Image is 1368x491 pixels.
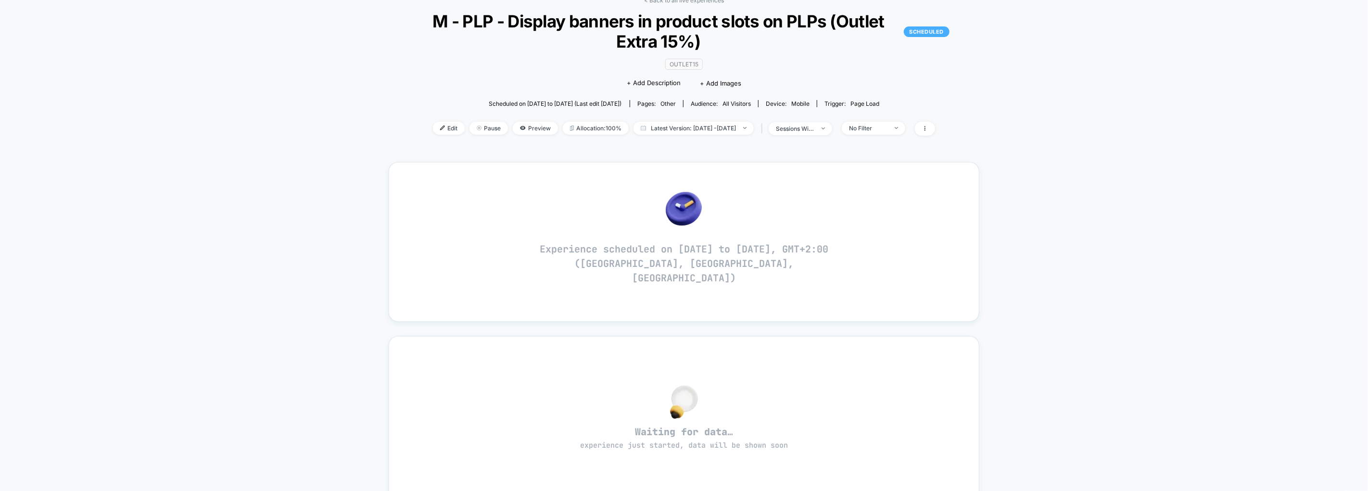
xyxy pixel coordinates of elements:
img: no_data [666,192,702,226]
div: Trigger: [824,100,879,107]
img: rebalance [570,126,574,131]
div: Audience: [691,100,751,107]
img: end [477,126,481,130]
span: M - PLP - Display banners in product slots on PLPs (Outlet Extra 15%) [418,11,950,51]
img: calendar [641,126,646,130]
img: end [822,127,825,129]
img: edit [440,126,445,130]
p: SCHEDULED [904,26,950,37]
span: Allocation: 100% [563,122,629,135]
span: Waiting for data… [406,426,962,451]
span: mobile [791,100,810,107]
span: OUTLET15 [665,59,703,70]
p: Experience scheduled on [DATE] to [DATE], GMT+2:00 ([GEOGRAPHIC_DATA], [GEOGRAPHIC_DATA], [GEOGRA... [540,242,828,285]
img: no_data [670,385,698,419]
span: Latest Version: [DATE] - [DATE] [633,122,754,135]
span: Pause [469,122,508,135]
span: experience just started, data will be shown soon [580,441,788,450]
div: Pages: [637,100,676,107]
span: Edit [433,122,465,135]
span: | [759,122,769,136]
img: end [895,127,898,129]
img: end [743,127,747,129]
div: sessions with impression [776,125,814,132]
span: Preview [513,122,558,135]
span: All Visitors [722,100,751,107]
div: No Filter [849,125,887,132]
span: + Add Description [627,78,681,88]
span: Device: [758,100,817,107]
span: + Add Images [700,79,741,87]
span: Page Load [850,100,879,107]
span: Scheduled on [DATE] to [DATE] (Last edit [DATE]) [489,100,621,107]
span: other [660,100,676,107]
